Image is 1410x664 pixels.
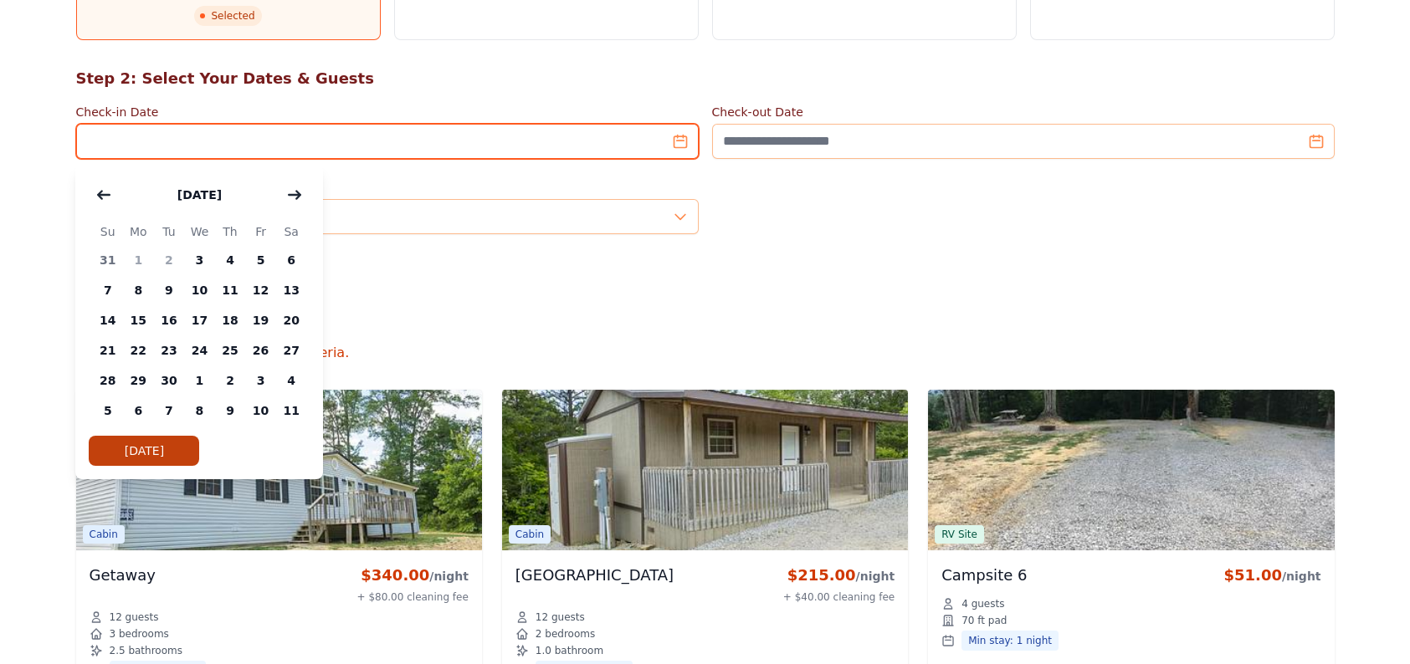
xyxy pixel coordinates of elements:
span: 3 bedrooms [110,627,169,641]
span: Su [92,222,123,242]
span: 25 [215,335,246,365]
div: $215.00 [783,564,895,587]
span: 12 guests [110,610,159,624]
p: Found 51 options matching your criteria. [76,343,1335,363]
span: 12 guests [536,610,585,624]
span: Cabin [83,525,125,544]
span: /night [1282,570,1321,583]
span: 5 [245,245,276,275]
span: 4 guests [961,597,1004,610]
span: 13 [276,275,307,305]
h3: [GEOGRAPHIC_DATA] [515,564,674,587]
button: [DATE] [161,178,238,212]
span: 7 [154,396,185,426]
span: Cabin [509,525,551,544]
span: 9 [215,396,246,426]
div: + $40.00 cleaning fee [783,590,895,604]
span: 29 [123,365,154,396]
h3: Campsite 6 [941,564,1027,587]
span: 9 [154,275,185,305]
span: 22 [123,335,154,365]
span: Min stay: 1 night [961,631,1059,651]
div: + $80.00 cleaning fee [357,590,469,604]
span: 11 [215,275,246,305]
span: /night [429,570,469,583]
span: 8 [184,396,215,426]
span: 7 [92,275,123,305]
img: Campsite 6 [928,390,1334,550]
span: 5 [92,396,123,426]
label: Number of Guests [76,179,699,196]
button: [DATE] [89,436,199,466]
span: RV Site [935,525,984,544]
span: 23 [154,335,185,365]
span: 6 [123,396,154,426]
span: 15 [123,305,154,335]
div: $51.00 [1223,564,1320,587]
span: 12 [245,275,276,305]
span: Fr [245,222,276,242]
span: 10 [184,275,215,305]
span: 16 [154,305,185,335]
span: 3 [245,365,276,396]
span: Sa [276,222,307,242]
span: 1.0 bathroom [536,644,603,657]
span: 30 [154,365,185,396]
h2: Step 2: Select Your Dates & Guests [76,67,1335,90]
span: Mo [123,222,154,242]
h2: Available Options [76,319,1335,343]
span: 17 [184,305,215,335]
span: 2 [154,245,185,275]
span: 8 [123,275,154,305]
span: 28 [92,365,123,396]
span: 27 [276,335,307,365]
span: 24 [184,335,215,365]
span: 3 [184,245,215,275]
span: 2.5 bathrooms [110,644,182,657]
span: 4 [215,245,246,275]
div: $340.00 [357,564,469,587]
span: 18 [215,305,246,335]
span: 26 [245,335,276,365]
span: 31 [92,245,123,275]
span: 14 [92,305,123,335]
span: 2 bedrooms [536,627,595,641]
span: Tu [154,222,185,242]
span: 1 [184,365,215,396]
span: We [184,222,215,242]
label: Check-out Date [712,104,1335,120]
span: 21 [92,335,123,365]
span: 2 [215,365,246,396]
span: /night [856,570,895,583]
span: 6 [276,245,307,275]
h3: Getaway [90,564,156,587]
span: 70 ft pad [961,614,1007,627]
span: 19 [245,305,276,335]
span: 20 [276,305,307,335]
span: Th [215,222,246,242]
img: Hillbilly Palace [502,390,908,550]
span: 1 [123,245,154,275]
span: 10 [245,396,276,426]
span: Selected [194,6,261,26]
span: 11 [276,396,307,426]
label: Check-in Date [76,104,699,120]
span: 4 [276,365,307,396]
